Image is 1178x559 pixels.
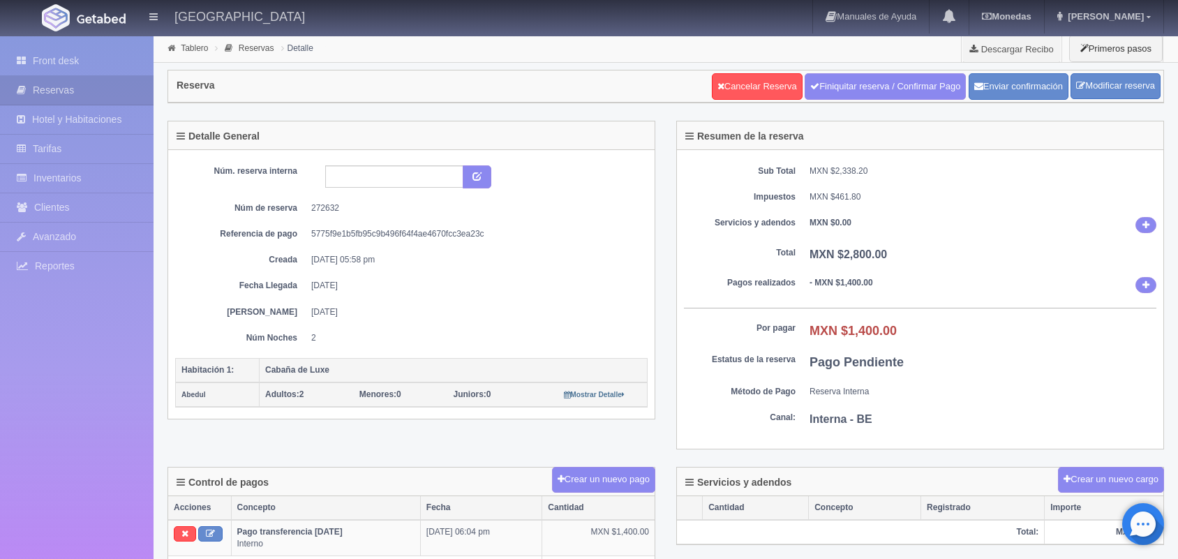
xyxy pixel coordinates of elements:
dt: Núm de reserva [186,202,297,214]
h4: Control de pagos [177,477,269,488]
dt: Total [684,247,796,259]
a: Reservas [239,43,274,53]
dt: Por pagar [684,322,796,334]
th: Cabaña de Luxe [260,358,648,382]
dd: [DATE] 05:58 pm [311,254,637,266]
button: Enviar confirmación [969,73,1068,100]
span: 2 [265,389,304,399]
th: Cantidad [703,496,809,520]
td: [DATE] 06:04 pm [420,520,542,556]
h4: Detalle General [177,131,260,142]
b: Interna - BE [810,413,872,425]
h4: Servicios y adendos [685,477,791,488]
th: MXN $0.00 [1045,520,1163,544]
span: 0 [454,389,491,399]
td: Interno [231,520,420,556]
dt: [PERSON_NAME] [186,306,297,318]
th: Importe [1045,496,1163,520]
button: Crear un nuevo pago [552,467,655,493]
dt: Fecha Llegada [186,280,297,292]
b: - MXN $1,400.00 [810,278,873,288]
b: Monedas [982,11,1031,22]
b: Habitación 1: [181,365,234,375]
dt: Método de Pago [684,386,796,398]
a: Finiquitar reserva / Confirmar Pago [805,73,966,100]
img: Getabed [77,13,126,24]
span: [PERSON_NAME] [1064,11,1144,22]
b: MXN $2,800.00 [810,248,887,260]
dd: MXN $461.80 [810,191,1156,203]
dt: Sub Total [684,165,796,177]
dt: Estatus de la reserva [684,354,796,366]
dt: Pagos realizados [684,277,796,289]
th: Total: [677,520,1045,544]
dt: Creada [186,254,297,266]
a: Modificar reserva [1071,73,1161,99]
a: Mostrar Detalle [564,389,625,399]
h4: [GEOGRAPHIC_DATA] [174,7,305,24]
td: MXN $1,400.00 [542,520,655,556]
th: Registrado [921,496,1045,520]
h4: Resumen de la reserva [685,131,804,142]
dd: 272632 [311,202,637,214]
dt: Núm. reserva interna [186,165,297,177]
strong: Menores: [359,389,396,399]
b: MXN $0.00 [810,218,851,228]
dd: [DATE] [311,280,637,292]
b: MXN $1,400.00 [810,324,897,338]
dd: MXN $2,338.20 [810,165,1156,177]
img: Getabed [42,4,70,31]
small: Mostrar Detalle [564,391,625,398]
dt: Servicios y adendos [684,217,796,229]
th: Concepto [809,496,921,520]
dd: 2 [311,332,637,344]
a: Cancelar Reserva [712,73,803,100]
a: Descargar Recibo [962,35,1061,63]
small: Abedul [181,391,206,398]
b: Pago transferencia [DATE] [237,527,343,537]
th: Concepto [231,496,420,520]
th: Cantidad [542,496,655,520]
button: Primeros pasos [1069,35,1163,62]
b: Pago Pendiente [810,355,904,369]
a: Tablero [181,43,208,53]
dd: Reserva Interna [810,386,1156,398]
li: Detalle [278,41,317,54]
strong: Adultos: [265,389,299,399]
span: 0 [359,389,401,399]
dd: 5775f9e1b5fb95c9b496f64f4ae4670fcc3ea23c [311,228,637,240]
dt: Referencia de pago [186,228,297,240]
th: Acciones [168,496,231,520]
button: Crear un nuevo cargo [1058,467,1164,493]
dt: Impuestos [684,191,796,203]
dt: Núm Noches [186,332,297,344]
dd: [DATE] [311,306,637,318]
h4: Reserva [177,80,215,91]
dt: Canal: [684,412,796,424]
th: Fecha [420,496,542,520]
strong: Juniors: [454,389,486,399]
